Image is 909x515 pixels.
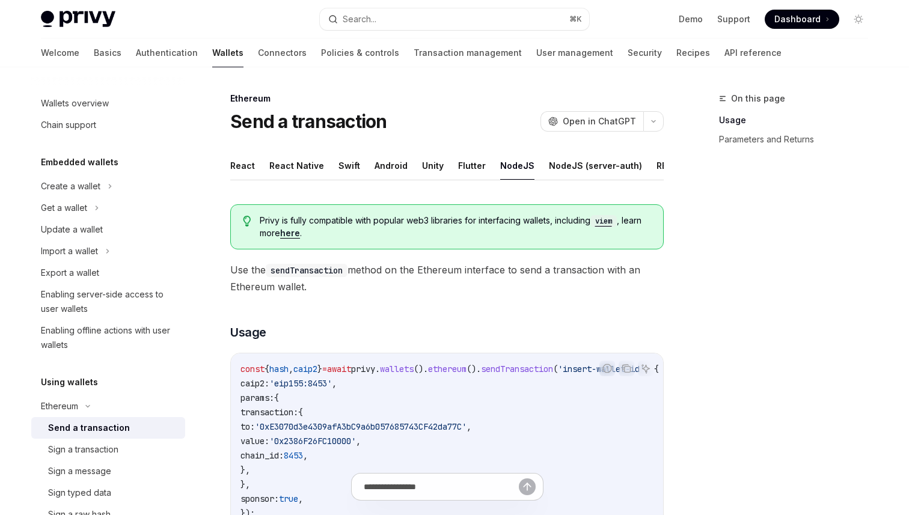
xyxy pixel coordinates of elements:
[375,151,408,180] button: Android
[338,151,360,180] button: Swift
[260,215,651,239] span: Privy is fully compatible with popular web3 libraries for interfacing wallets, including , learn ...
[41,266,99,280] div: Export a wallet
[849,10,868,29] button: Toggle dark mode
[269,436,356,446] span: '0x2386F26FC10000'
[500,151,534,180] button: NodeJS
[240,436,269,446] span: value:
[31,417,185,439] a: Send a transaction
[638,361,653,376] button: Ask AI
[343,12,376,26] div: Search...
[280,228,300,239] a: here
[284,450,303,461] span: 8453
[519,478,536,495] button: Send message
[31,460,185,482] a: Sign a message
[765,10,839,29] a: Dashboard
[481,364,553,374] span: sendTransaction
[269,378,332,389] span: 'eip155:8453'
[41,96,109,111] div: Wallets overview
[48,442,118,457] div: Sign a transaction
[549,151,642,180] button: NodeJS (server-auth)
[298,407,303,418] span: {
[41,155,118,169] h5: Embedded wallets
[48,464,111,478] div: Sign a message
[731,91,785,106] span: On this page
[31,262,185,284] a: Export a wallet
[230,324,266,341] span: Usage
[422,151,444,180] button: Unity
[41,399,78,413] div: Ethereum
[230,151,255,180] button: React
[719,130,878,149] a: Parameters and Returns
[717,13,750,25] a: Support
[31,439,185,460] a: Sign a transaction
[269,364,289,374] span: hash
[303,450,308,461] span: ,
[41,222,103,237] div: Update a wallet
[676,38,710,67] a: Recipes
[258,38,307,67] a: Connectors
[293,364,317,374] span: caip2
[255,421,467,432] span: '0xE3070d3e4309afA3bC9a6b057685743CF42da77C'
[31,114,185,136] a: Chain support
[41,375,98,389] h5: Using wallets
[240,421,255,432] span: to:
[48,486,111,500] div: Sign typed data
[243,216,251,227] svg: Tip
[467,364,481,374] span: ().
[94,38,121,67] a: Basics
[31,93,185,114] a: Wallets overview
[467,421,471,432] span: ,
[380,364,414,374] span: wallets
[558,364,644,374] span: 'insert-wallet-id'
[240,407,298,418] span: transaction:
[599,361,615,376] button: Report incorrect code
[628,38,662,67] a: Security
[212,38,243,67] a: Wallets
[240,364,265,374] span: const
[414,364,428,374] span: ().
[31,219,185,240] a: Update a wallet
[41,118,96,132] div: Chain support
[656,151,694,180] button: REST API
[265,364,269,374] span: {
[536,38,613,67] a: User management
[240,450,284,461] span: chain_id:
[375,364,380,374] span: .
[327,364,351,374] span: await
[269,151,324,180] button: React Native
[31,284,185,320] a: Enabling server-side access to user wallets
[230,93,664,105] div: Ethereum
[240,378,269,389] span: caip2:
[317,364,322,374] span: }
[351,364,375,374] span: privy
[289,364,293,374] span: ,
[590,215,617,225] a: viem
[553,364,558,374] span: (
[322,364,327,374] span: =
[41,287,178,316] div: Enabling server-side access to user wallets
[619,361,634,376] button: Copy the contents from the code block
[31,320,185,356] a: Enabling offline actions with user wallets
[774,13,821,25] span: Dashboard
[679,13,703,25] a: Demo
[266,264,347,277] code: sendTransaction
[41,38,79,67] a: Welcome
[540,111,643,132] button: Open in ChatGPT
[321,38,399,67] a: Policies & controls
[563,115,636,127] span: Open in ChatGPT
[48,421,130,435] div: Send a transaction
[240,392,274,403] span: params:
[41,201,87,215] div: Get a wallet
[41,179,100,194] div: Create a wallet
[719,111,878,130] a: Usage
[332,378,337,389] span: ,
[414,38,522,67] a: Transaction management
[41,244,98,258] div: Import a wallet
[41,323,178,352] div: Enabling offline actions with user wallets
[320,8,589,30] button: Search...⌘K
[356,436,361,446] span: ,
[428,364,467,374] span: ethereum
[590,215,617,227] code: viem
[724,38,782,67] a: API reference
[136,38,198,67] a: Authentication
